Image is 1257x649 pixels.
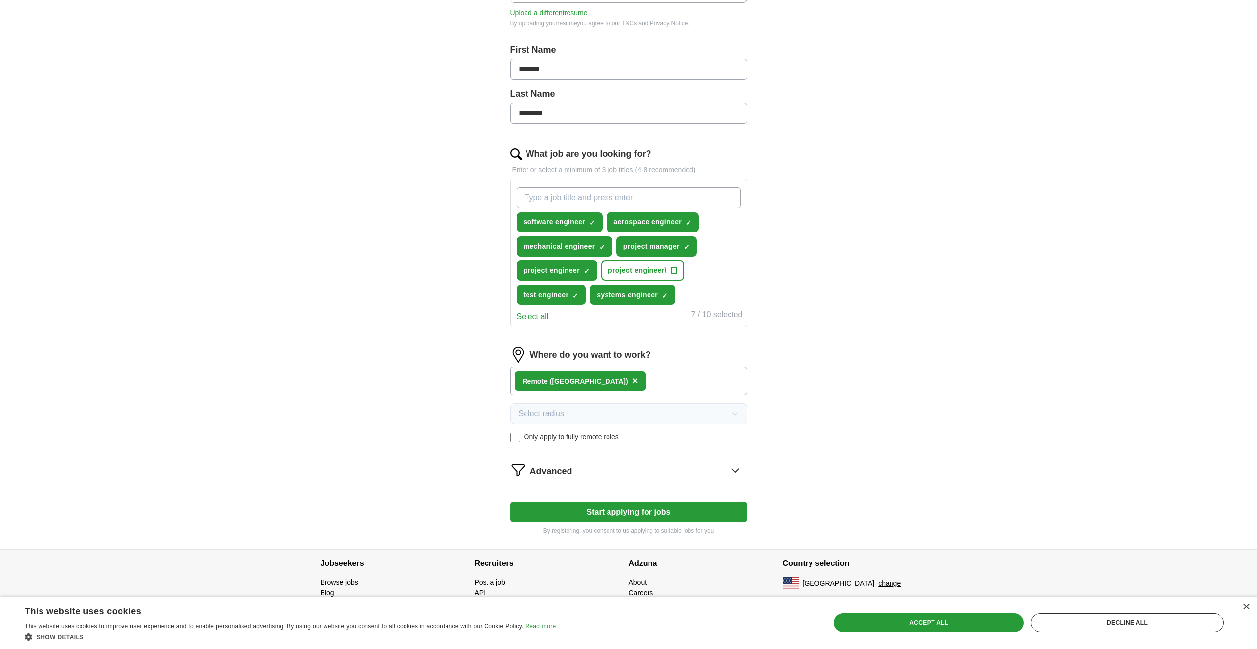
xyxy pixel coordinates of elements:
[1242,604,1250,611] div: Close
[597,290,658,300] span: systems engineer
[584,267,590,275] span: ✓
[629,578,647,586] a: About
[650,20,688,27] a: Privacy Notice
[510,462,526,478] img: filter
[510,526,747,535] p: By registering, you consent to us applying to suitable jobs for you
[684,243,689,251] span: ✓
[599,243,605,251] span: ✓
[524,265,580,276] span: project engineer
[524,290,569,300] span: test engineer
[517,260,598,281] button: project engineer✓
[691,309,742,323] div: 7 / 10 selected
[530,465,572,478] span: Advanced
[510,148,522,160] img: search.png
[572,292,578,300] span: ✓
[590,285,675,305] button: systems engineer✓
[834,613,1024,632] div: Accept all
[622,20,637,27] a: T&Cs
[475,578,505,586] a: Post a job
[475,589,486,597] a: API
[510,19,747,28] div: By uploading your resume you agree to our and .
[632,374,638,389] button: ×
[517,212,603,232] button: software engineer✓
[519,408,565,420] span: Select radius
[523,376,628,387] div: Remote ([GEOGRAPHIC_DATA])
[686,219,691,227] span: ✓
[524,217,586,227] span: software engineer
[524,432,619,442] span: Only apply to fully remote roles
[613,217,682,227] span: aerospace engineer
[783,550,937,577] h4: Country selection
[37,634,84,641] span: Show details
[783,577,799,589] img: US flag
[321,578,358,586] a: Browse jobs
[607,212,699,232] button: aerospace engineer✓
[601,260,684,281] button: project engineer\
[526,147,651,161] label: What job are you looking for?
[632,375,638,386] span: ×
[623,241,680,252] span: project manager
[510,502,747,522] button: Start applying for jobs
[803,578,875,589] span: [GEOGRAPHIC_DATA]
[517,187,741,208] input: Type a job title and press enter
[524,241,595,252] span: mechanical engineer
[517,311,549,323] button: Select all
[517,285,586,305] button: test engineer✓
[878,578,901,589] button: change
[510,8,588,18] button: Upload a differentresume
[510,87,747,101] label: Last Name
[510,433,520,442] input: Only apply to fully remote roles
[510,347,526,363] img: location.png
[25,623,524,630] span: This website uses cookies to improve user experience and to enable personalised advertising. By u...
[662,292,668,300] span: ✓
[616,236,697,257] button: project manager✓
[629,589,653,597] a: Careers
[510,43,747,57] label: First Name
[525,623,556,630] a: Read more, opens a new window
[530,348,651,362] label: Where do you want to work?
[510,403,747,424] button: Select radius
[321,589,334,597] a: Blog
[589,219,595,227] span: ✓
[510,165,747,175] p: Enter or select a minimum of 3 job titles (4-8 recommended)
[25,603,531,617] div: This website uses cookies
[608,265,667,276] span: project engineer\
[25,632,556,642] div: Show details
[517,236,612,257] button: mechanical engineer✓
[1031,613,1224,632] div: Decline all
